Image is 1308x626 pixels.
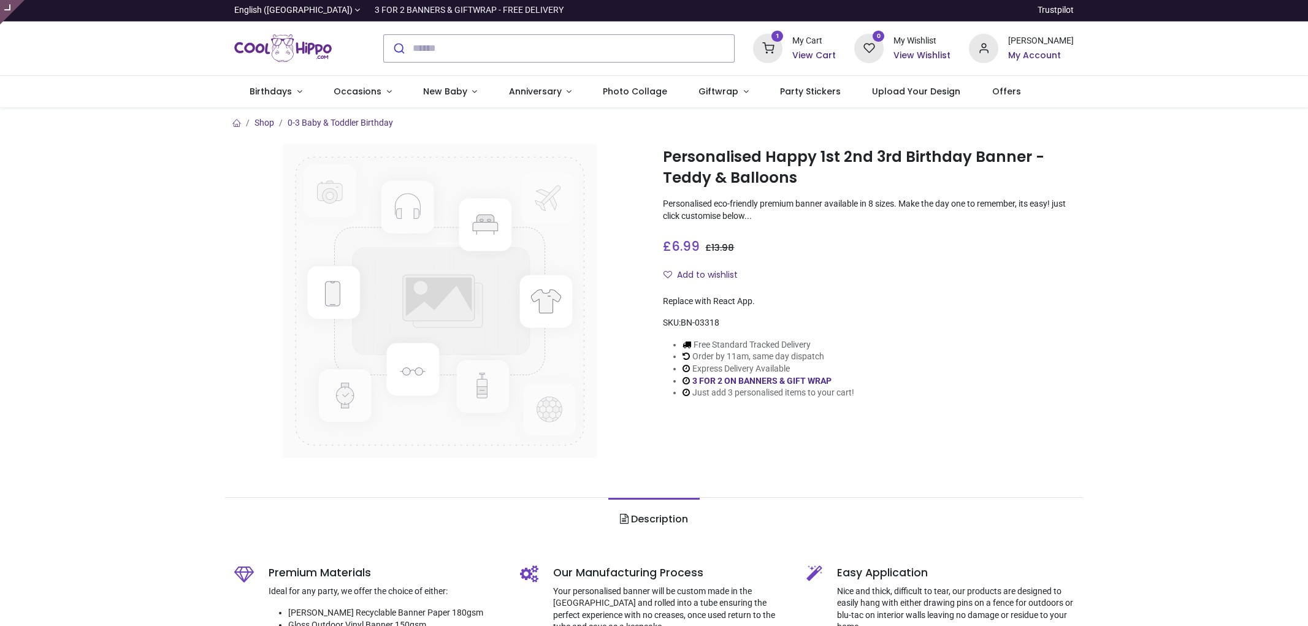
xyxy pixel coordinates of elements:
div: My Cart [792,35,836,47]
a: Anniversary [493,76,587,108]
li: Order by 11am, same day dispatch [683,351,854,363]
a: View Wishlist [893,50,950,62]
div: Replace with React App. [663,296,1074,308]
sup: 1 [771,31,783,42]
a: My Account [1008,50,1074,62]
span: Occasions [334,85,381,97]
span: 13.98 [711,242,734,254]
a: 1 [753,42,782,52]
h5: Our Manufacturing Process [553,565,788,581]
div: 3 FOR 2 BANNERS & GIFTWRAP - FREE DELIVERY [375,4,564,17]
i: Add to wishlist [664,270,672,279]
a: 3 FOR 2 ON BANNERS & GIFT WRAP [692,376,832,386]
span: Upload Your Design [872,85,960,97]
span: Party Stickers [780,85,841,97]
a: 0 [854,42,884,52]
a: Occasions [318,76,407,108]
span: New Baby [423,85,467,97]
a: Shop [254,118,274,128]
span: Photo Collage [603,85,667,97]
div: My Wishlist [893,35,950,47]
div: [PERSON_NAME] [1008,35,1074,47]
a: New Baby [407,76,493,108]
h1: Personalised Happy 1st 2nd 3rd Birthday Banner - Teddy & Balloons [663,147,1074,189]
span: Giftwrap [698,85,738,97]
li: [PERSON_NAME] Recyclable Banner Paper 180gsm [288,607,502,619]
a: Trustpilot [1038,4,1074,17]
span: Anniversary [509,85,562,97]
sup: 0 [873,31,884,42]
li: Free Standard Tracked Delivery [683,339,854,351]
p: Personalised eco-friendly premium banner available in 8 sizes. Make the day one to remember, its ... [663,198,1074,222]
a: View Cart [792,50,836,62]
img: Personalised Happy 1st 2nd 3rd Birthday Banner - Teddy & Balloons [283,144,597,458]
span: £ [663,237,700,255]
a: 0-3 Baby & Toddler Birthday [288,118,393,128]
a: English ([GEOGRAPHIC_DATA]) [234,4,361,17]
h5: Easy Application [837,565,1074,581]
button: Submit [384,35,413,62]
span: 6.99 [671,237,700,255]
a: Giftwrap [683,76,765,108]
a: Description [608,498,700,541]
a: Logo of Cool Hippo [234,31,332,66]
p: Ideal for any party, we offer the choice of either: [269,586,502,598]
h5: Premium Materials [269,565,502,581]
img: Cool Hippo [234,31,332,66]
span: BN-03318 [681,318,719,327]
a: Birthdays [234,76,318,108]
li: Express Delivery Available [683,363,854,375]
span: £ [705,242,734,254]
div: SKU: [663,317,1074,329]
span: Offers [992,85,1021,97]
li: Just add 3 personalised items to your cart! [683,387,854,399]
button: Add to wishlistAdd to wishlist [663,265,748,286]
span: Birthdays [250,85,292,97]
